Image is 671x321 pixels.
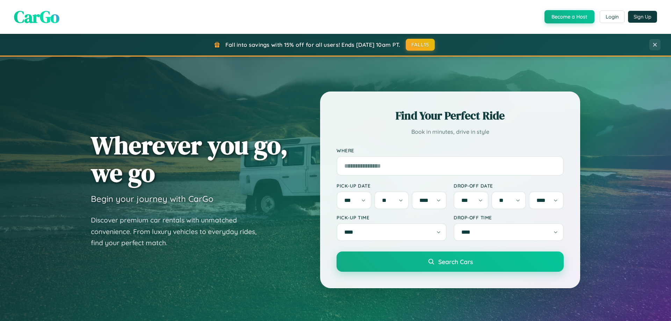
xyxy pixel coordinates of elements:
label: Where [337,147,564,153]
label: Drop-off Date [454,183,564,189]
label: Drop-off Time [454,214,564,220]
span: Fall into savings with 15% off for all users! Ends [DATE] 10am PT. [225,41,401,48]
label: Pick-up Date [337,183,447,189]
span: CarGo [14,5,59,28]
span: Search Cars [438,258,473,265]
label: Pick-up Time [337,214,447,220]
h2: Find Your Perfect Ride [337,108,564,123]
button: Become a Host [544,10,594,23]
button: Search Cars [337,251,564,272]
button: Sign Up [628,11,657,23]
h3: Begin your journey with CarGo [91,194,214,204]
h1: Wherever you go, we go [91,131,288,187]
p: Book in minutes, drive in style [337,127,564,137]
button: FALL15 [406,39,435,51]
p: Discover premium car rentals with unmatched convenience. From luxury vehicles to everyday rides, ... [91,214,266,249]
button: Login [600,10,625,23]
